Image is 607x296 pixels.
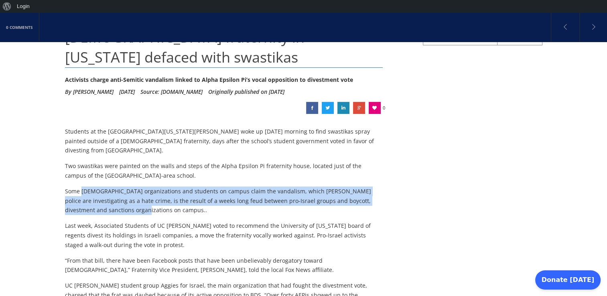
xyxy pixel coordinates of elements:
[65,256,383,275] p: “From that bill, there have been Facebook posts that have been unbelievably derogatory toward [DE...
[306,102,318,114] a: Jewish fraternity in California defaced with swastikas
[353,102,365,114] a: Jewish fraternity in California defaced with swastikas
[119,86,135,98] li: [DATE]
[65,27,305,67] span: [DEMOGRAPHIC_DATA] fraternity in [US_STATE] defaced with swastikas
[383,102,385,114] span: 0
[337,102,349,114] a: Jewish fraternity in California defaced with swastikas
[65,127,383,155] p: Students at the [GEOGRAPHIC_DATA][US_STATE][PERSON_NAME] woke up [DATE] morning to find swastikas...
[65,161,383,180] p: Two swastikas were painted on the walls and steps of the Alpha Epsilon Pi fraternity house, locat...
[65,86,114,98] li: By [PERSON_NAME]
[208,86,284,98] li: Originally published on [DATE]
[140,86,203,98] div: Source: [DOMAIN_NAME]
[65,74,383,86] div: Activists charge anti-Semitic vandalism linked to Alpha Epsilon Pi’s vocal opposition to divestme...
[322,102,334,114] a: Jewish fraternity in California defaced with swastikas
[65,221,383,249] p: Last week, Associated Students of UC [PERSON_NAME] voted to recommend the University of [US_STATE...
[65,187,383,215] p: Some [DEMOGRAPHIC_DATA] organizations and students on campus claim the vandalism, which [PERSON_N...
